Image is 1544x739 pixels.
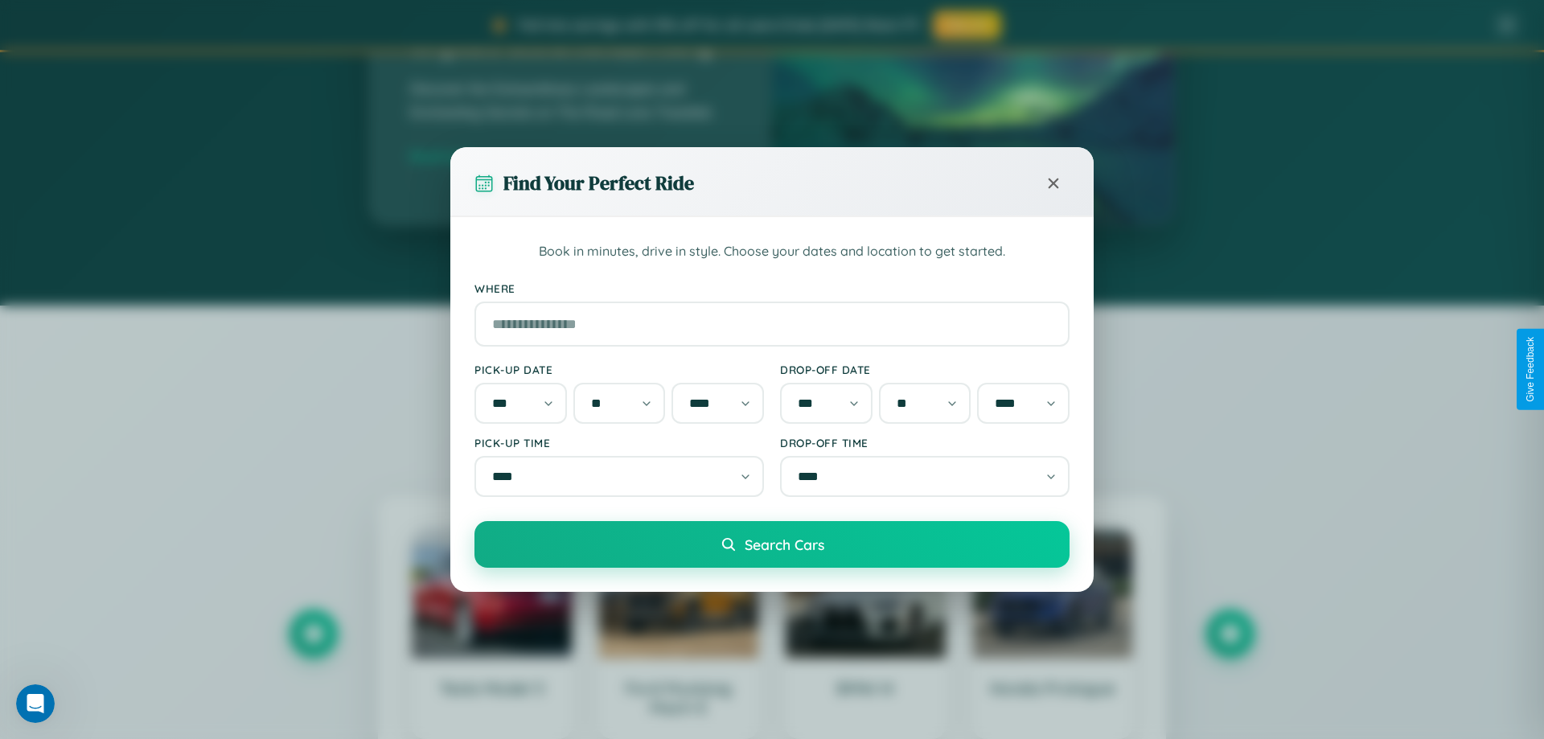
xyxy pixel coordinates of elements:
[780,436,1070,450] label: Drop-off Time
[474,363,764,376] label: Pick-up Date
[474,521,1070,568] button: Search Cars
[474,281,1070,295] label: Where
[474,436,764,450] label: Pick-up Time
[474,241,1070,262] p: Book in minutes, drive in style. Choose your dates and location to get started.
[745,536,824,553] span: Search Cars
[780,363,1070,376] label: Drop-off Date
[503,170,694,196] h3: Find Your Perfect Ride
